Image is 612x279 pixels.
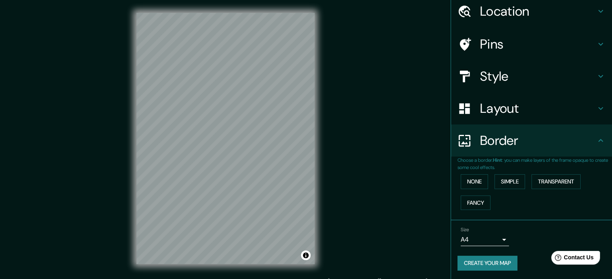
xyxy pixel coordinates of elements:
button: Transparent [532,174,581,189]
b: Hint [493,157,502,163]
label: Size [461,226,469,233]
button: Simple [495,174,525,189]
button: Toggle attribution [301,250,311,260]
div: Style [451,60,612,92]
div: A4 [461,233,509,246]
h4: Pins [480,36,596,52]
canvas: Map [136,13,315,264]
h4: Layout [480,100,596,116]
iframe: Help widget launcher [540,248,603,270]
h4: Style [480,68,596,84]
button: Fancy [461,196,490,210]
div: Layout [451,92,612,124]
p: Choose a border. : you can make layers of the frame opaque to create some cool effects. [457,157,612,171]
button: None [461,174,488,189]
div: Pins [451,28,612,60]
div: Border [451,124,612,157]
h4: Border [480,132,596,149]
h4: Location [480,3,596,19]
button: Create your map [457,256,517,271]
